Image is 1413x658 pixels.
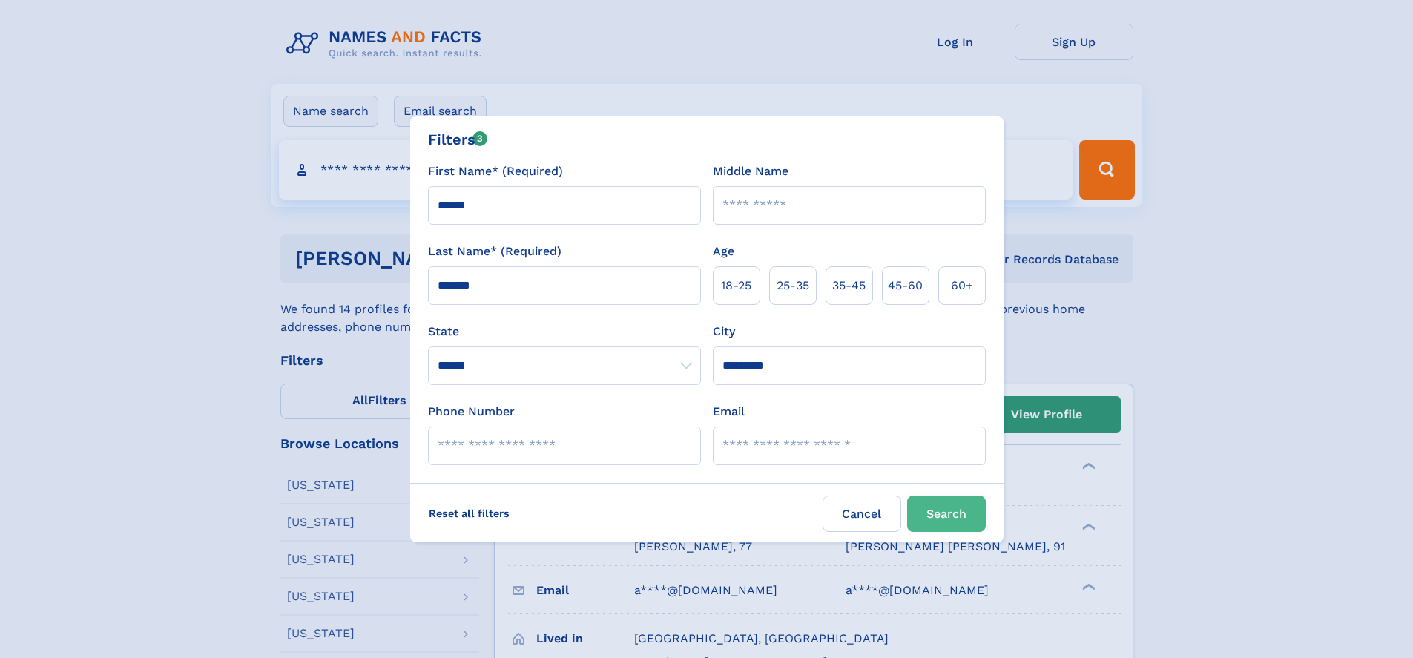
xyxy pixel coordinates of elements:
[713,403,745,421] label: Email
[721,277,751,295] span: 18‑25
[428,403,515,421] label: Phone Number
[428,323,701,340] label: State
[419,496,519,531] label: Reset all filters
[428,162,563,180] label: First Name* (Required)
[823,496,901,532] label: Cancel
[907,496,986,532] button: Search
[713,243,734,260] label: Age
[777,277,809,295] span: 25‑35
[951,277,973,295] span: 60+
[888,277,923,295] span: 45‑60
[832,277,866,295] span: 35‑45
[428,128,488,151] div: Filters
[713,162,788,180] label: Middle Name
[428,243,561,260] label: Last Name* (Required)
[713,323,735,340] label: City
